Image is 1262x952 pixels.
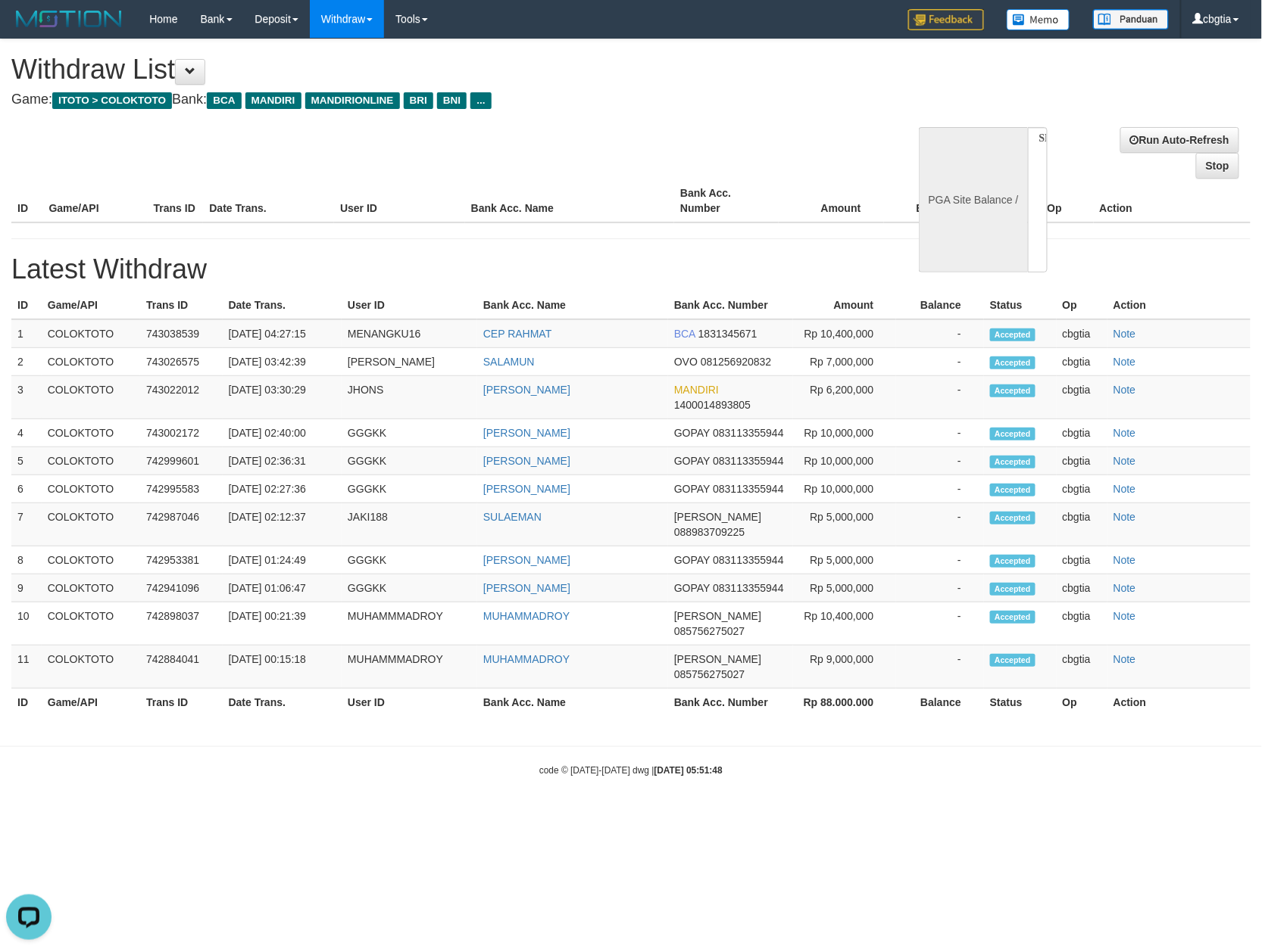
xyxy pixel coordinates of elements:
[342,503,477,546] td: JAKI188
[223,602,342,646] td: [DATE] 00:21:39
[1057,646,1107,689] td: cbgtia
[342,447,477,475] td: GGGKK
[713,483,783,495] span: 083113355944
[1114,511,1136,523] a: Note
[990,583,1036,596] span: Accepted
[793,319,896,348] td: Rp 10,400,000
[477,291,668,319] th: Bank Acc. Name
[42,689,140,717] th: Game/API
[674,328,695,340] span: BCA
[990,512,1036,524] span: Accepted
[1057,546,1107,574] td: cbgtia
[1114,582,1136,594] a: Note
[11,291,42,319] th: ID
[674,384,719,396] span: MANDIRI
[11,319,42,348] td: 1
[203,179,334,222] th: Date Trans.
[42,319,140,348] td: COLOKTOTO
[223,574,342,602] td: [DATE] 01:06:47
[342,546,477,574] td: GGGKK
[140,689,222,717] th: Trans ID
[990,384,1036,397] span: Accepted
[483,610,570,622] a: MUHAMMADROY
[223,646,342,689] td: [DATE] 00:15:18
[148,179,204,222] th: Trans ID
[42,376,140,419] td: COLOKTOTO
[223,348,342,376] td: [DATE] 03:42:39
[919,127,1028,273] div: PGA Site Balance /
[668,689,793,717] th: Bank Acc. Number
[11,348,42,376] td: 2
[342,475,477,503] td: GGGKK
[11,475,42,503] td: 6
[1114,328,1136,340] a: Note
[1007,9,1070,30] img: Button%20Memo.svg
[140,546,222,574] td: 742953381
[990,484,1036,496] span: Accepted
[674,427,710,439] span: GOPAY
[42,447,140,475] td: COLOKTOTO
[896,348,984,376] td: -
[223,376,342,419] td: [DATE] 03:30:29
[42,291,140,319] th: Game/API
[42,475,140,503] td: COLOKTOTO
[140,319,222,348] td: 743038539
[1057,574,1107,602] td: cbgtia
[1057,447,1107,475] td: cbgtia
[42,646,140,689] td: COLOKTOTO
[1057,503,1107,546] td: cbgtia
[11,574,42,602] td: 9
[884,179,980,222] th: Balance
[465,179,674,222] th: Bank Acc. Name
[11,419,42,447] td: 4
[674,526,745,538] span: 088983709225
[1042,179,1094,222] th: Op
[42,348,140,376] td: COLOKTOTO
[334,179,465,222] th: User ID
[223,546,342,574] td: [DATE] 01:24:49
[140,419,222,447] td: 743002172
[477,689,668,717] th: Bank Acc. Name
[11,447,42,475] td: 5
[793,646,896,689] td: Rp 9,000,000
[1114,653,1136,665] a: Note
[305,92,400,109] span: MANDIRIONLINE
[483,328,552,340] a: CEP RAHMAT
[1114,610,1136,622] a: Note
[42,503,140,546] td: COLOKTOTO
[990,611,1036,624] span: Accepted
[223,689,342,717] th: Date Trans.
[1120,127,1239,153] a: Run Auto-Refresh
[223,503,342,546] td: [DATE] 02:12:37
[207,92,241,109] span: BCA
[984,689,1057,717] th: Status
[42,419,140,447] td: COLOKTOTO
[483,653,570,665] a: MUHAMMADROY
[483,384,570,396] a: [PERSON_NAME]
[1114,483,1136,495] a: Note
[223,419,342,447] td: [DATE] 02:40:00
[713,427,783,439] span: 083113355944
[1093,9,1169,30] img: panduan.png
[674,653,761,665] span: [PERSON_NAME]
[654,765,723,776] strong: [DATE] 05:51:48
[1114,427,1136,439] a: Note
[483,554,570,566] a: [PERSON_NAME]
[990,356,1036,369] span: Accepted
[42,179,147,222] th: Game/API
[668,291,793,319] th: Bank Acc. Number
[1114,384,1136,396] a: Note
[140,376,222,419] td: 743022012
[1196,153,1239,179] a: Stop
[793,376,896,419] td: Rp 6,200,000
[342,348,477,376] td: [PERSON_NAME]
[342,646,477,689] td: MUHAMMMADROY
[896,646,984,689] td: -
[674,668,745,680] span: 085756275027
[990,428,1036,440] span: Accepted
[140,574,222,602] td: 742941096
[793,419,896,447] td: Rp 10,000,000
[793,574,896,602] td: Rp 5,000,000
[674,625,745,637] span: 085756275027
[793,348,896,376] td: Rp 7,000,000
